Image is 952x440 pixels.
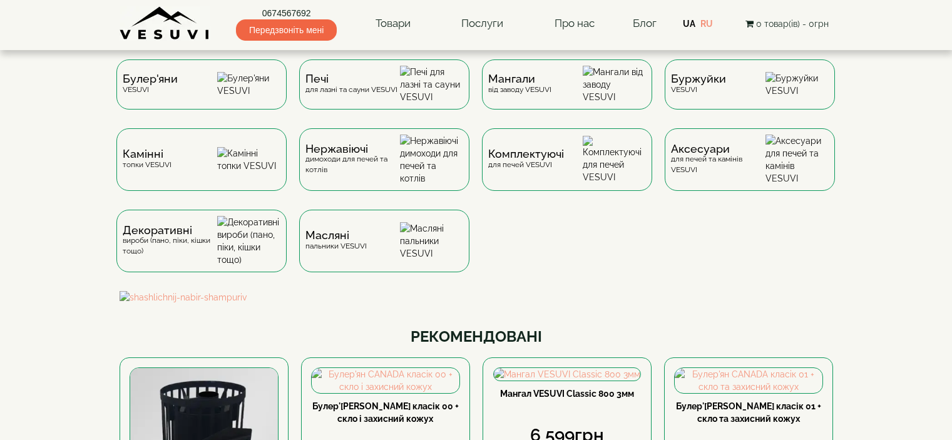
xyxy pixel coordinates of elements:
[236,19,337,41] span: Передзвоніть мені
[742,17,832,31] button: 0 товар(ів) - 0грн
[312,368,459,393] img: Булер'ян CANADA класік 00 + скло і захисний кожух
[476,59,658,128] a: Мангаливід заводу VESUVI Мангали від заводу VESUVI
[123,149,171,159] span: Камінні
[123,74,178,84] span: Булер'яни
[293,128,476,210] a: Нержавіючідимоходи для печей та котлів Нержавіючі димоходи для печей та котлів
[305,144,400,154] span: Нержавіючі
[363,9,423,38] a: Товари
[658,128,841,210] a: Аксесуаридля печей та камінів VESUVI Аксесуари для печей та камінів VESUVI
[305,144,400,175] div: димоходи для печей та котлів
[293,210,476,291] a: Масляніпальники VESUVI Масляні пальники VESUVI
[400,135,463,185] img: Нержавіючі димоходи для печей та котлів
[671,74,726,84] span: Буржуйки
[671,144,765,175] div: для печей та камінів VESUVI
[217,147,280,172] img: Камінні топки VESUVI
[449,9,516,38] a: Послуги
[488,74,551,84] span: Мангали
[305,230,367,240] span: Масляні
[293,59,476,128] a: Печідля лазні та сауни VESUVI Печі для лазні та сауни VESUVI
[658,59,841,128] a: БуржуйкиVESUVI Буржуйки VESUVI
[676,401,821,424] a: Булер'[PERSON_NAME] класік 01 + скло та захисний кожух
[633,17,657,29] a: Блог
[305,74,397,95] div: для лазні та сауни VESUVI
[583,66,646,103] img: Мангали від заводу VESUVI
[123,225,217,235] span: Декоративні
[488,74,551,95] div: від заводу VESUVI
[217,72,280,97] img: Булер'яни VESUVI
[400,66,463,103] img: Печі для лазні та сауни VESUVI
[500,389,634,399] a: Мангал VESUVI Classic 800 3мм
[110,128,293,210] a: Каміннітопки VESUVI Камінні топки VESUVI
[671,144,765,154] span: Аксесуари
[683,19,695,29] a: UA
[542,9,607,38] a: Про нас
[476,128,658,210] a: Комплектуючідля печей VESUVI Комплектуючі для печей VESUVI
[305,74,397,84] span: Печі
[756,19,829,29] span: 0 товар(ів) - 0грн
[123,225,217,257] div: вироби (пано, піки, кішки тощо)
[120,6,210,41] img: Завод VESUVI
[217,216,280,266] img: Декоративні вироби (пано, піки, кішки тощо)
[488,149,564,170] div: для печей VESUVI
[765,72,829,97] img: Буржуйки VESUVI
[675,368,822,393] img: Булер'ян CANADA класік 01 + скло та захисний кожух
[671,74,726,95] div: VESUVI
[583,136,646,183] img: Комплектуючі для печей VESUVI
[110,59,293,128] a: Булер'яниVESUVI Булер'яни VESUVI
[123,74,178,95] div: VESUVI
[305,230,367,251] div: пальники VESUVI
[700,19,713,29] a: RU
[236,7,337,19] a: 0674567692
[765,135,829,185] img: Аксесуари для печей та камінів VESUVI
[494,368,640,381] img: Мангал VESUVI Classic 800 3мм
[123,149,171,170] div: топки VESUVI
[120,291,833,304] img: shashlichnij-nabir-shampuriv
[400,222,463,260] img: Масляні пальники VESUVI
[488,149,564,159] span: Комплектуючі
[312,401,459,424] a: Булер'[PERSON_NAME] класік 00 + скло і захисний кожух
[110,210,293,291] a: Декоративнівироби (пано, піки, кішки тощо) Декоративні вироби (пано, піки, кішки тощо)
